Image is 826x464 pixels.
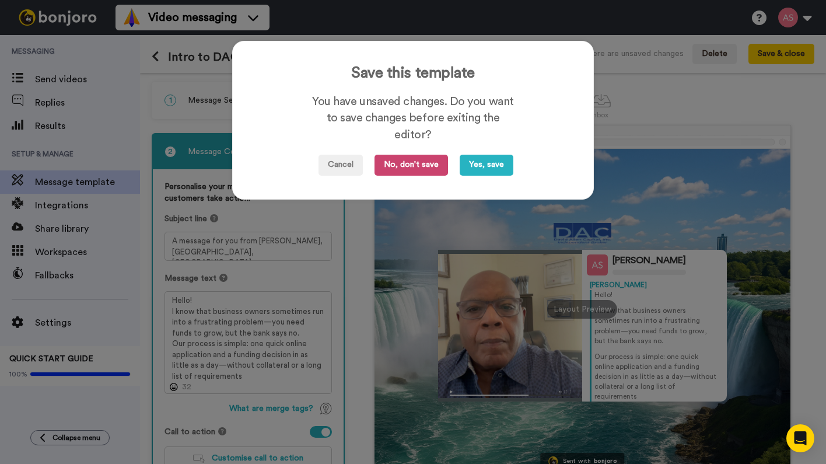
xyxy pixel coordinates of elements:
div: You have unsaved changes. Do you want to save changes before exiting the editor? [311,93,515,144]
button: No, don't save [374,155,448,176]
h3: Save this template [256,65,570,82]
button: Cancel [318,155,363,176]
div: Open Intercom Messenger [786,424,814,452]
button: Yes, save [460,155,513,176]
